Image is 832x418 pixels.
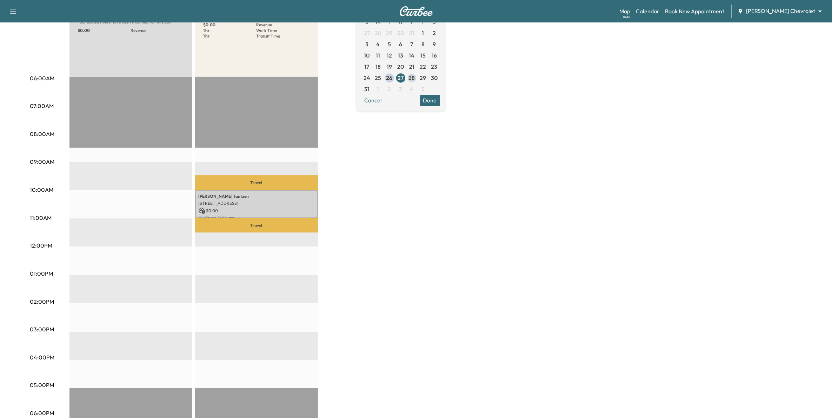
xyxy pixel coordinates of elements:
span: 14 [409,51,415,60]
span: 24 [364,74,370,82]
span: 5 [388,40,391,48]
p: [PERSON_NAME] Tantzen [199,194,314,199]
a: Calendar [636,7,659,15]
p: Revenue [257,22,309,28]
span: 1 [422,29,424,37]
span: 16 [432,51,437,60]
span: 27 [398,74,404,82]
a: Book New Appointment [665,7,724,15]
p: 10:00AM [30,186,54,194]
p: 10:00 am - 11:00 am [199,215,314,221]
p: $ 0.00 [199,208,314,214]
p: $ 0.00 [78,28,131,33]
span: 1 [377,85,379,93]
span: 4 [377,40,380,48]
p: Travel [195,175,318,190]
span: 3 [365,40,368,48]
span: 31 [409,29,414,37]
div: Beta [623,14,630,20]
span: 28 [375,29,381,37]
span: 13 [398,51,403,60]
span: 17 [365,62,370,71]
span: 15 [420,51,426,60]
p: 04:00PM [30,353,55,362]
span: 10 [364,51,370,60]
span: 6 [399,40,402,48]
span: 25 [375,74,381,82]
span: 29 [420,74,426,82]
span: 31 [364,85,370,93]
p: Travel [195,218,318,232]
button: Cancel [361,95,385,106]
p: Work Time [257,28,309,33]
p: 07:00AM [30,102,54,110]
span: 19 [387,62,392,71]
p: 01:00PM [30,269,53,278]
span: 2 [433,29,436,37]
p: 1 hr [204,33,257,39]
span: 8 [421,40,425,48]
p: 11:00AM [30,214,52,222]
a: MapBeta [619,7,630,15]
button: Done [420,95,440,106]
span: 27 [364,29,370,37]
span: 7 [411,40,413,48]
span: 23 [431,62,438,71]
span: 2 [388,85,391,93]
span: 18 [375,62,381,71]
p: 1 hr [204,28,257,33]
span: [PERSON_NAME] Chevrolet [746,7,815,15]
p: 03:00PM [30,325,54,333]
p: 06:00PM [30,409,54,417]
p: 06:00AM [30,74,55,82]
p: Transit Time [257,33,309,39]
p: Revenue [131,28,184,33]
span: 29 [386,29,393,37]
span: 12 [387,51,392,60]
span: 21 [409,62,414,71]
p: 02:00PM [30,297,54,306]
img: Curbee Logo [399,6,433,16]
p: 08:00AM [30,130,55,138]
span: 9 [433,40,436,48]
span: 26 [386,74,393,82]
p: [STREET_ADDRESS] [199,201,314,206]
p: $ 0.00 [204,22,257,28]
span: 5 [421,85,425,93]
span: 20 [397,62,404,71]
span: 22 [420,62,426,71]
p: 09:00AM [30,157,55,166]
p: 12:00PM [30,241,53,250]
p: 05:00PM [30,381,54,389]
span: 3 [399,85,402,93]
span: 30 [397,29,404,37]
span: 11 [376,51,380,60]
span: 28 [409,74,415,82]
span: 30 [431,74,438,82]
span: 4 [410,85,414,93]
